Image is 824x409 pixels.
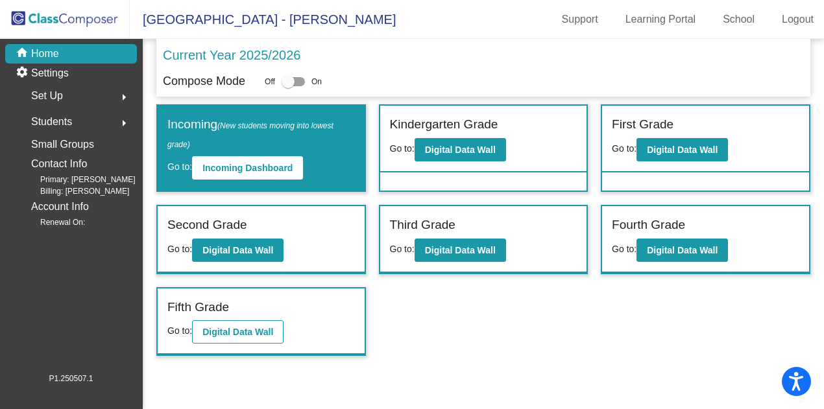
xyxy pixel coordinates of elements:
[390,115,498,134] label: Kindergarten Grade
[647,145,718,155] b: Digital Data Wall
[130,9,396,30] span: [GEOGRAPHIC_DATA] - [PERSON_NAME]
[202,163,293,173] b: Incoming Dashboard
[19,216,85,228] span: Renewal On:
[16,65,31,81] mat-icon: settings
[265,76,275,88] span: Off
[612,216,685,235] label: Fourth Grade
[647,245,718,255] b: Digital Data Wall
[415,138,506,161] button: Digital Data Wall
[31,87,63,105] span: Set Up
[771,9,824,30] a: Logout
[163,45,300,65] p: Current Year 2025/2026
[19,174,136,185] span: Primary: [PERSON_NAME]
[16,46,31,62] mat-icon: home
[712,9,765,30] a: School
[192,239,284,262] button: Digital Data Wall
[163,73,245,90] p: Compose Mode
[192,156,303,180] button: Incoming Dashboard
[19,185,129,197] span: Billing: [PERSON_NAME]
[636,239,728,262] button: Digital Data Wall
[31,113,72,131] span: Students
[31,65,69,81] p: Settings
[167,244,192,254] span: Go to:
[311,76,322,88] span: On
[31,135,94,154] p: Small Groups
[116,115,132,131] mat-icon: arrow_right
[425,145,496,155] b: Digital Data Wall
[192,320,284,344] button: Digital Data Wall
[167,216,247,235] label: Second Grade
[116,89,132,105] mat-icon: arrow_right
[612,143,636,154] span: Go to:
[612,244,636,254] span: Go to:
[167,121,333,149] span: (New students moving into lowest grade)
[615,9,707,30] a: Learning Portal
[31,46,59,62] p: Home
[390,143,415,154] span: Go to:
[415,239,506,262] button: Digital Data Wall
[167,161,192,172] span: Go to:
[167,298,229,317] label: Fifth Grade
[636,138,728,161] button: Digital Data Wall
[167,115,355,152] label: Incoming
[31,198,89,216] p: Account Info
[551,9,609,30] a: Support
[167,325,192,336] span: Go to:
[612,115,673,134] label: First Grade
[31,155,87,173] p: Contact Info
[390,244,415,254] span: Go to:
[202,327,273,337] b: Digital Data Wall
[390,216,455,235] label: Third Grade
[202,245,273,255] b: Digital Data Wall
[425,245,496,255] b: Digital Data Wall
